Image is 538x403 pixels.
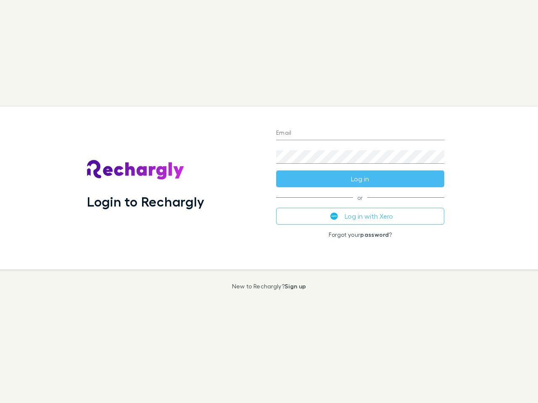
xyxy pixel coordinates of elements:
img: Xero's logo [330,212,338,220]
a: password [360,231,389,238]
img: Rechargly's Logo [87,160,185,180]
p: New to Rechargly? [232,283,306,290]
a: Sign up [285,283,306,290]
button: Log in [276,170,444,187]
h1: Login to Rechargly [87,194,204,209]
p: Forgot your ? [276,231,444,238]
button: Log in with Xero [276,208,444,225]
